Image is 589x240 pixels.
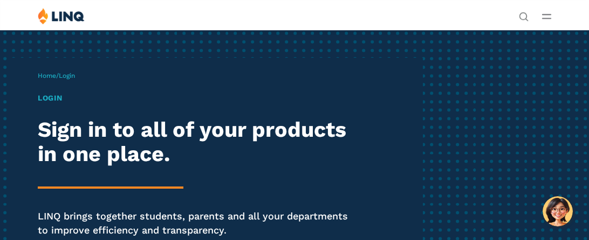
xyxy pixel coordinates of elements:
p: LINQ brings together students, parents and all your departments to improve efficiency and transpa... [38,209,361,237]
a: Home [38,72,56,79]
span: / [38,72,75,79]
h2: Sign in to all of your products in one place. [38,117,361,166]
button: Hello, have a question? Let’s chat. [543,196,573,226]
nav: Utility Navigation [519,8,529,21]
button: Open Search Bar [519,11,529,21]
img: LINQ | K‑12 Software [38,8,85,24]
button: Open Main Menu [542,10,551,22]
h1: Login [38,92,361,104]
span: Login [59,72,75,79]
